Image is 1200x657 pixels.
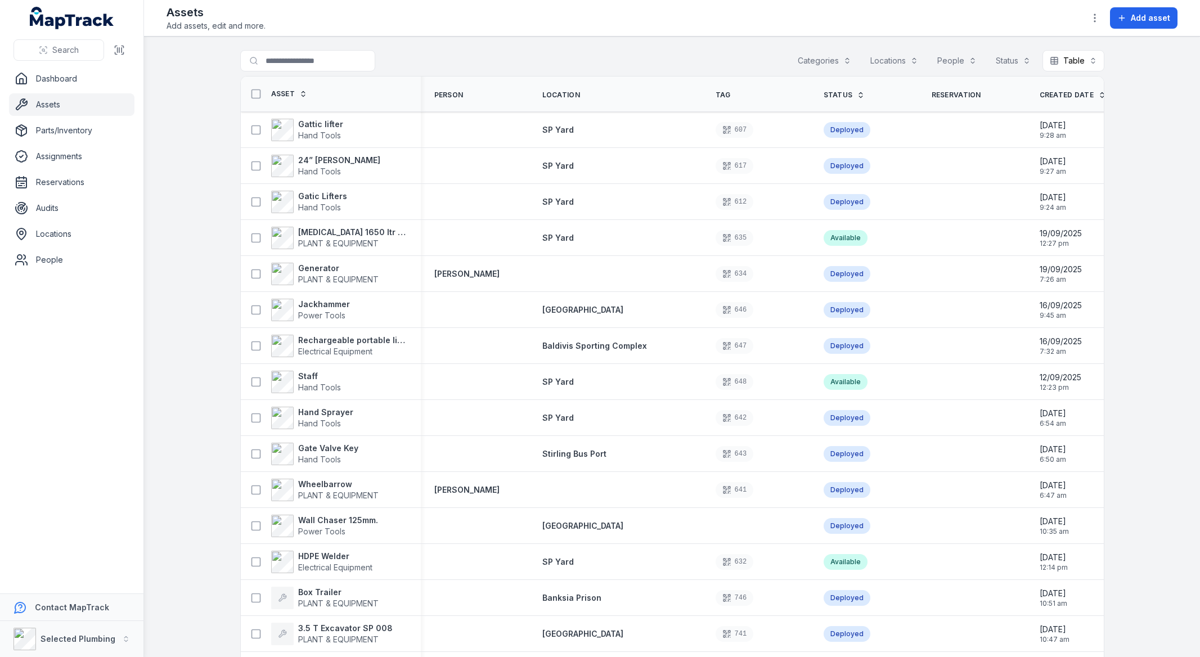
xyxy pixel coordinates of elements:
span: Add asset [1131,12,1170,24]
span: Electrical Equipment [298,562,372,572]
div: Deployed [824,626,870,642]
span: [DATE] [1040,588,1067,599]
strong: Wheelbarrow [298,479,379,490]
time: 16/09/2025, 9:45:42 am [1040,300,1082,320]
span: [DATE] [1040,552,1068,563]
time: 29/08/2025, 12:14:32 pm [1040,552,1068,572]
span: [DATE] [1040,120,1066,131]
strong: Gate Valve Key [298,443,358,454]
a: SP Yard [542,196,574,208]
time: 28/08/2025, 10:47:05 am [1040,624,1069,644]
div: Deployed [824,590,870,606]
a: Parts/Inventory [9,119,134,142]
a: Asset [271,89,308,98]
a: Hand SprayerHand Tools [271,407,353,429]
span: [DATE] [1040,624,1069,635]
time: 28/08/2025, 10:51:56 am [1040,588,1067,608]
a: Wall Chaser 125mm.Power Tools [271,515,378,537]
span: [DATE] [1040,444,1066,455]
a: [GEOGRAPHIC_DATA] [542,304,623,316]
div: 642 [716,410,754,426]
div: 648 [716,374,754,390]
span: Asset [271,89,295,98]
span: 9:45 am [1040,311,1082,320]
button: Categories [790,50,859,71]
a: SP Yard [542,124,574,136]
time: 12/09/2025, 12:23:47 pm [1040,372,1081,392]
span: 6:50 am [1040,455,1066,464]
span: Tag [716,91,731,100]
span: 16/09/2025 [1040,300,1082,311]
time: 22/09/2025, 9:28:33 am [1040,120,1066,140]
span: Created Date [1040,91,1094,100]
strong: Gatic Lifters [298,191,347,202]
a: Rechargeable portable lightElectrical Equipment [271,335,407,357]
div: Available [824,554,868,570]
span: Search [52,44,79,56]
span: Banksia Prison [542,593,601,602]
button: Status [988,50,1038,71]
time: 19/09/2025, 7:26:25 am [1040,264,1082,284]
span: Power Tools [298,310,345,320]
span: [DATE] [1040,192,1066,203]
strong: Hand Sprayer [298,407,353,418]
span: 10:51 am [1040,599,1067,608]
div: Deployed [824,122,870,138]
a: Reservations [9,171,134,193]
span: 19/09/2025 [1040,264,1082,275]
span: [DATE] [1040,156,1066,167]
time: 19/09/2025, 12:27:22 pm [1040,228,1082,248]
time: 11/09/2025, 6:54:21 am [1040,408,1066,428]
a: Gatic LiftersHand Tools [271,191,347,213]
span: Baldivis Sporting Complex [542,341,647,350]
strong: Staff [298,371,341,382]
span: 9:24 am [1040,203,1066,212]
span: PLANT & EQUIPMENT [298,274,379,284]
a: [PERSON_NAME] [434,268,500,280]
span: Person [434,91,464,100]
span: SP Yard [542,413,574,422]
div: Deployed [824,266,870,282]
strong: Wall Chaser 125mm. [298,515,378,526]
div: Deployed [824,338,870,354]
span: 12:27 pm [1040,239,1082,248]
a: 3.5 T Excavator SP 008PLANT & EQUIPMENT [271,623,393,645]
span: SP Yard [542,377,574,386]
a: JackhammerPower Tools [271,299,350,321]
time: 16/09/2025, 7:32:48 am [1040,336,1082,356]
div: 632 [716,554,754,570]
div: Deployed [824,518,870,534]
span: Hand Tools [298,454,341,464]
span: [GEOGRAPHIC_DATA] [542,629,623,638]
span: Location [542,91,580,100]
span: Hand Tools [298,382,341,392]
div: Deployed [824,158,870,174]
div: 641 [716,482,754,498]
span: SP Yard [542,233,574,242]
a: Gate Valve KeyHand Tools [271,443,358,465]
span: Electrical Equipment [298,346,372,356]
span: SP Yard [542,557,574,566]
span: Stirling Bus Port [542,449,606,458]
span: [GEOGRAPHIC_DATA] [542,521,623,530]
span: 6:47 am [1040,491,1067,500]
span: PLANT & EQUIPMENT [298,598,379,608]
div: 612 [716,194,754,210]
a: Box TrailerPLANT & EQUIPMENT [271,587,379,609]
span: Reservation [932,91,981,100]
a: Gattic lifterHand Tools [271,119,343,141]
time: 02/09/2025, 10:35:01 am [1040,516,1069,536]
span: 7:26 am [1040,275,1082,284]
button: People [930,50,984,71]
div: Available [824,374,868,390]
strong: [MEDICAL_DATA] 1650 ltr water container [298,227,407,238]
span: 9:28 am [1040,131,1066,140]
h2: Assets [167,4,266,20]
a: [PERSON_NAME] [434,484,500,496]
time: 11/09/2025, 6:50:53 am [1040,444,1066,464]
span: 6:54 am [1040,419,1066,428]
a: [GEOGRAPHIC_DATA] [542,520,623,532]
span: 12:23 pm [1040,383,1081,392]
a: HDPE WelderElectrical Equipment [271,551,372,573]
